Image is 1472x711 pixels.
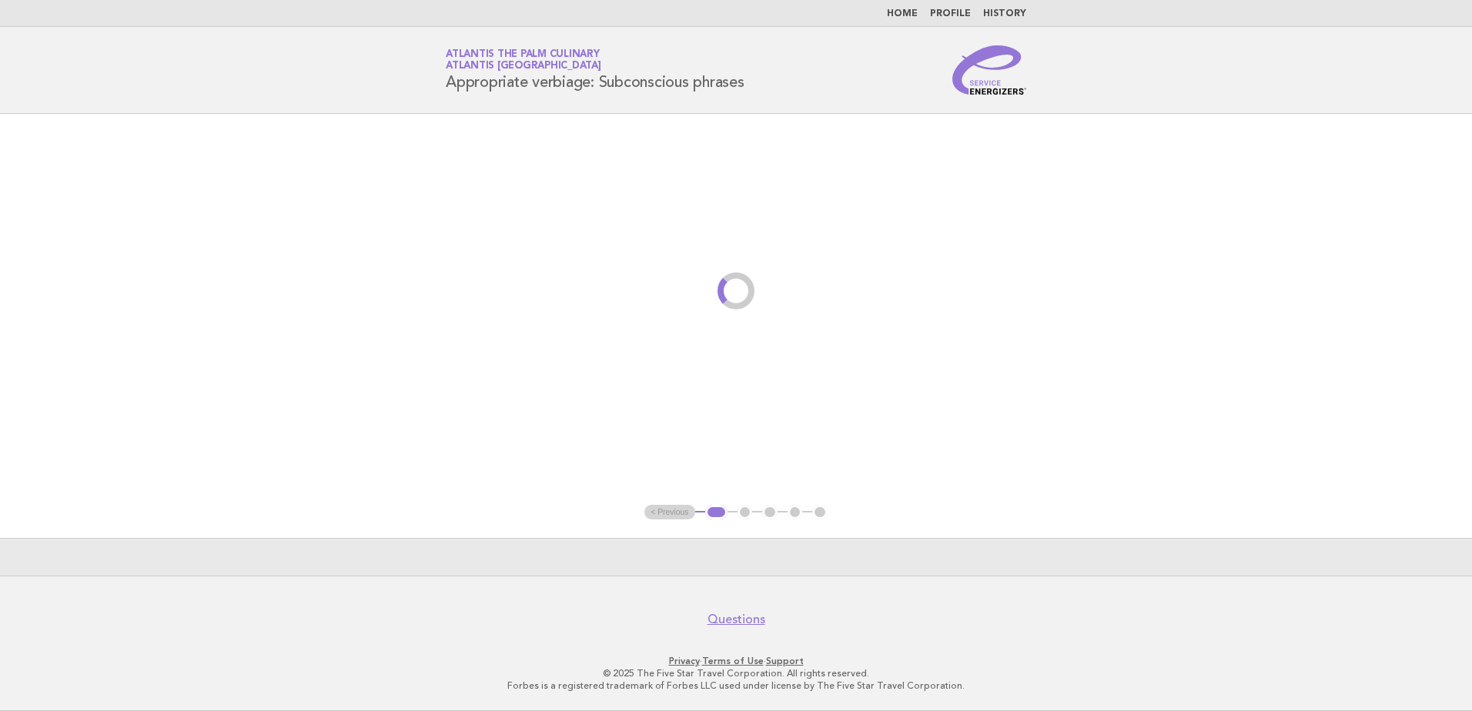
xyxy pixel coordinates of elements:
a: Profile [930,9,971,18]
img: Service Energizers [952,45,1026,95]
p: Forbes is a registered trademark of Forbes LLC used under license by The Five Star Travel Corpora... [265,679,1207,692]
a: Home [887,9,918,18]
h1: Appropriate verbiage: Subconscious phrases [446,50,744,90]
a: Support [766,656,804,666]
a: History [983,9,1026,18]
a: Privacy [669,656,700,666]
a: Questions [708,612,765,627]
a: Terms of Use [702,656,764,666]
p: · · [265,655,1207,667]
p: © 2025 The Five Star Travel Corporation. All rights reserved. [265,667,1207,679]
a: Atlantis The Palm CulinaryAtlantis [GEOGRAPHIC_DATA] [446,49,601,71]
span: Atlantis [GEOGRAPHIC_DATA] [446,62,601,72]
